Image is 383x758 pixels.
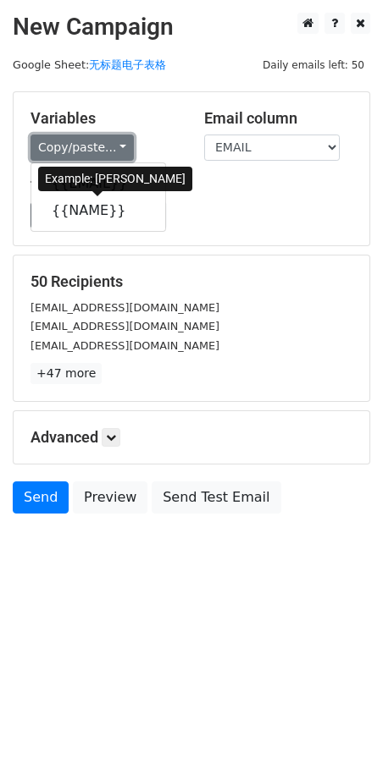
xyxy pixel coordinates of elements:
small: Google Sheet: [13,58,166,71]
small: [EMAIL_ADDRESS][DOMAIN_NAME] [31,301,219,314]
h5: Advanced [31,428,352,447]
h5: 50 Recipients [31,272,352,291]
a: Copy/paste... [31,135,134,161]
a: Preview [73,481,147,514]
a: Send [13,481,69,514]
h5: Email column [204,109,352,128]
a: {{EMAIL}} [31,170,165,197]
h2: New Campaign [13,13,370,41]
span: Daily emails left: 50 [257,56,370,74]
a: {{NAME}} [31,197,165,224]
div: Example: [PERSON_NAME] [38,167,192,191]
a: Daily emails left: 50 [257,58,370,71]
div: 聊天小组件 [298,677,383,758]
small: [EMAIL_ADDRESS][DOMAIN_NAME] [31,339,219,352]
a: 无标题电子表格 [89,58,166,71]
small: [EMAIL_ADDRESS][DOMAIN_NAME] [31,320,219,332]
h5: Variables [31,109,179,128]
a: +47 more [31,363,102,384]
a: Send Test Email [152,481,280,514]
iframe: Chat Widget [298,677,383,758]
